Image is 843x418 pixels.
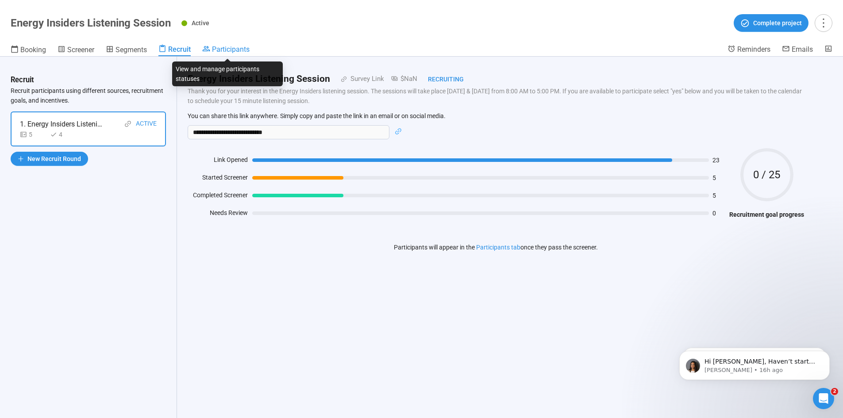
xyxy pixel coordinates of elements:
div: 1. Energy Insiders Listening Session [20,119,104,130]
div: Survey Link [347,74,384,84]
p: Message from Nikki, sent 16h ago [38,34,153,42]
a: Recruit [158,45,191,56]
a: Emails [782,45,813,55]
h4: Recruitment goal progress [729,210,804,219]
span: Reminders [737,45,770,54]
button: plusNew Recruit Round [11,152,88,166]
button: more [815,14,832,32]
span: 0 / 25 [740,169,793,180]
span: link [330,76,347,82]
div: Started Screener [188,173,248,186]
div: Completed Screener [188,190,248,203]
a: Screener [58,45,94,56]
a: Booking [11,45,46,56]
div: 5 [20,130,46,139]
span: 5 [712,175,725,181]
span: Hi [PERSON_NAME], Haven’t started a project yet? Start small. Ask your audience about what’s happ... [38,26,151,77]
span: Participants [212,45,250,54]
span: 23 [712,157,725,163]
p: Thank you for your interest in the Energy Insiders listening session. The sessions will take plac... [188,86,804,106]
div: Needs Review [188,208,248,221]
a: Participants tab [476,244,520,251]
div: Recruiting [417,74,464,84]
span: Emails [792,45,813,54]
button: Complete project [734,14,808,32]
span: Active [192,19,209,27]
h3: Recruit [11,74,34,86]
span: plus [18,156,24,162]
div: Link Opened [188,155,248,168]
iframe: Intercom live chat [813,388,834,409]
span: Segments [115,46,147,54]
span: 2 [831,388,838,395]
div: Active [136,119,157,130]
span: Screener [67,46,94,54]
span: link [124,120,131,127]
span: Recruit [168,45,191,54]
span: more [817,17,829,29]
div: View and manage participants statuses [172,61,283,86]
a: Segments [106,45,147,56]
a: Participants [202,45,250,55]
p: Recruit participants using different sources, recruitment goals, and incentives. [11,86,166,105]
h1: Energy Insiders Listening Session [11,17,171,29]
span: 5 [712,192,725,199]
p: You can share this link anywhere. Simply copy and paste the link in an email or on social media. [188,112,804,120]
span: 0 [712,210,725,216]
span: link [395,128,402,135]
iframe: Intercom notifications message [666,332,843,394]
span: New Recruit Round [27,154,81,164]
div: 4 [50,130,77,139]
span: Complete project [753,18,802,28]
p: Participants will appear in the once they pass the screener. [394,242,598,252]
a: Reminders [728,45,770,55]
span: Booking [20,46,46,54]
div: $NaN [384,74,417,84]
